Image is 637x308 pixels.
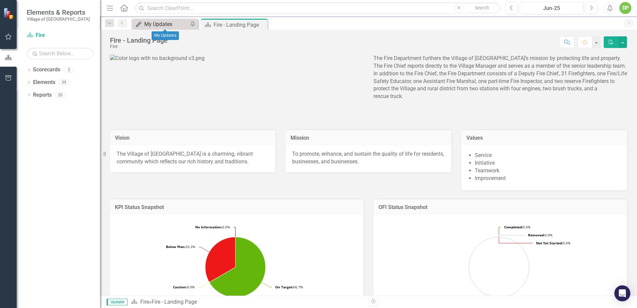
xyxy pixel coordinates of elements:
[166,244,186,249] tspan: Below Plan:
[131,298,363,306] div: »
[27,8,90,16] span: Elements & Reports
[475,159,620,167] li: Initiative
[110,37,168,44] div: Fire - Landing Page
[115,204,358,210] h3: KPI Status Snapshot
[135,2,500,14] input: Search ClearPoint...
[536,241,570,245] text: 0.0%
[522,4,581,12] div: Jun-25
[115,135,271,141] h3: Vision
[173,285,195,289] text: 0.0%
[110,55,205,62] img: Color logo with no background v3.png
[33,66,60,74] a: Scorecards
[292,150,444,166] p: To promote, enhance, and sustain the quality of life for residents, businesses, and businesses.
[520,2,583,14] button: Jun-25
[614,285,630,301] div: Open Intercom Messenger
[378,204,622,210] h3: OFI Status Snapshot
[144,20,188,28] div: My Updates
[133,20,188,28] a: My Updates
[117,150,269,166] p: The Village of [GEOGRAPHIC_DATA] is a charming, vibrant community which reflects our rich history...
[33,79,55,86] a: Elements
[140,299,149,305] a: Fire
[536,241,563,245] tspan: Not Yet Started:
[195,225,222,229] tspan: No Information:
[475,152,620,159] li: Service
[195,225,230,229] text: 0.0%
[619,2,631,14] button: DP
[373,55,627,102] p: The Fire Department furthers the Village of [GEOGRAPHIC_DATA]’s mission by protecting life and pr...
[110,44,168,49] div: Fire
[27,32,93,39] a: Fire
[475,5,489,10] span: Search
[173,285,187,289] tspan: Caution:
[205,237,236,282] path: Below Plan, 2.
[528,233,552,237] text: 0.0%
[214,21,266,29] div: Fire - Landing Page
[152,299,197,305] div: Fire - Landing Page
[64,67,74,73] div: 2
[3,8,15,19] img: ClearPoint Strategy
[210,237,266,297] path: On Target, 4.
[504,225,523,229] tspan: Completed:
[466,135,622,141] h3: Values
[528,233,545,237] tspan: Removed:
[504,225,530,229] text: 0.0%
[55,92,66,98] div: 20
[152,31,179,40] div: My Updates
[107,299,128,305] span: Updater
[475,175,620,182] li: Improvement
[475,167,620,175] li: Teamwork
[33,91,52,99] a: Reports
[27,16,90,22] small: Village of [GEOGRAPHIC_DATA]
[59,80,69,85] div: 39
[27,48,93,59] input: Search Below...
[275,285,303,289] text: 66.7%
[465,3,499,13] button: Search
[275,285,293,289] tspan: On Target:
[166,244,195,249] text: 33.3%
[291,135,446,141] h3: Mission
